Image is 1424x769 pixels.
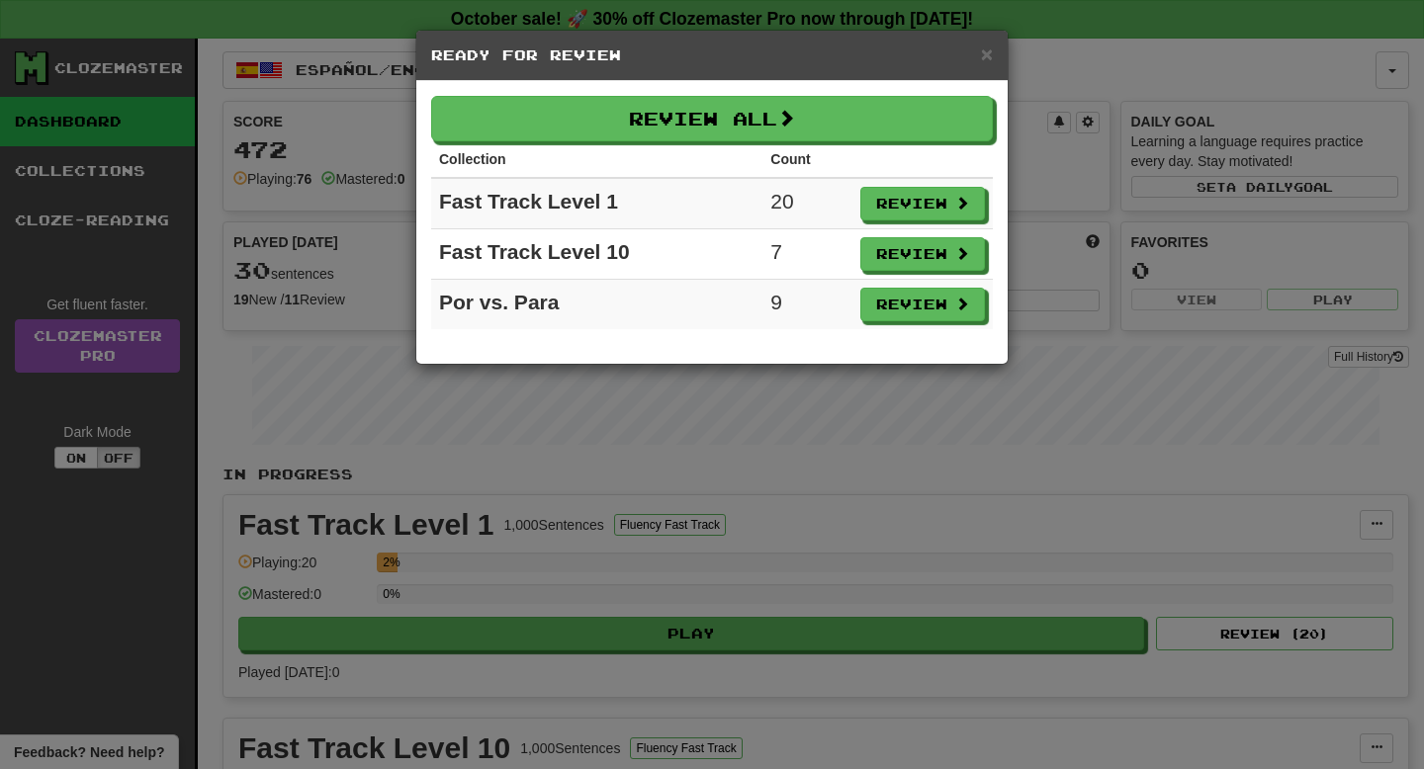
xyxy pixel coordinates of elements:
button: Review [860,288,985,321]
button: Close [981,43,993,64]
td: Por vs. Para [431,280,762,330]
button: Review [860,237,985,271]
td: Fast Track Level 1 [431,178,762,229]
h5: Ready for Review [431,45,993,65]
button: Review [860,187,985,220]
td: 9 [762,280,852,330]
td: 20 [762,178,852,229]
td: 7 [762,229,852,280]
span: × [981,43,993,65]
button: Review All [431,96,993,141]
th: Collection [431,141,762,178]
td: Fast Track Level 10 [431,229,762,280]
th: Count [762,141,852,178]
